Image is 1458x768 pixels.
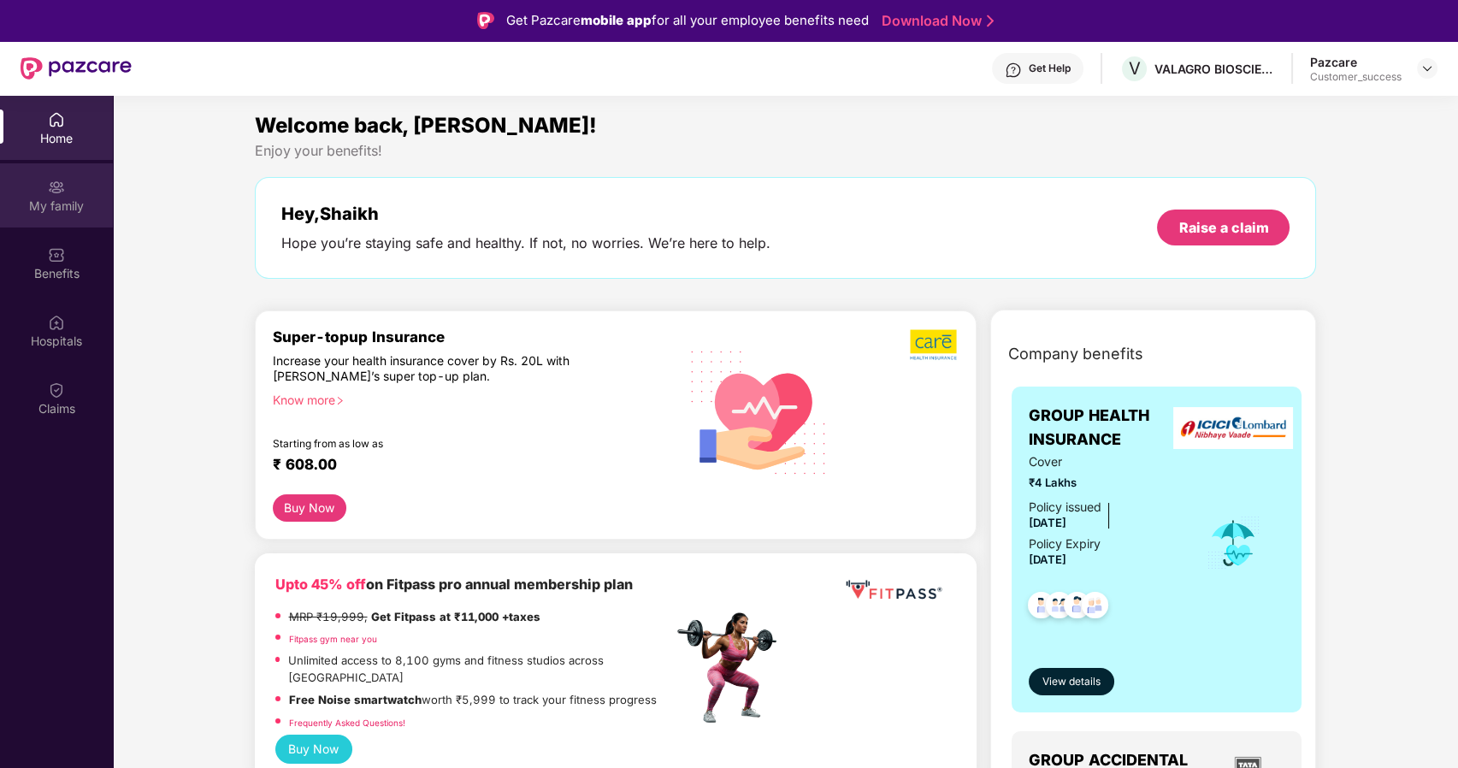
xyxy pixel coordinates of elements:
span: Company benefits [1008,342,1143,366]
img: svg+xml;base64,PHN2ZyB4bWxucz0iaHR0cDovL3d3dy53My5vcmcvMjAwMC9zdmciIHdpZHRoPSI0OC45NDMiIGhlaWdodD... [1056,587,1098,629]
img: svg+xml;base64,PHN2ZyBpZD0iSG9tZSIgeG1sbnM9Imh0dHA6Ly93d3cudzMub3JnLzIwMDAvc3ZnIiB3aWR0aD0iMjAiIG... [48,111,65,128]
div: Policy issued [1029,498,1101,517]
div: Hey, Shaikh [281,204,770,224]
div: Get Help [1029,62,1071,75]
img: svg+xml;base64,PHN2ZyBpZD0iSG9zcGl0YWxzIiB4bWxucz0iaHR0cDovL3d3dy53My5vcmcvMjAwMC9zdmciIHdpZHRoPS... [48,314,65,331]
img: svg+xml;base64,PHN2ZyBpZD0iQmVuZWZpdHMiIHhtbG5zPSJodHRwOi8vd3d3LnczLm9yZy8yMDAwL3N2ZyIgd2lkdGg9Ij... [48,246,65,263]
img: svg+xml;base64,PHN2ZyB3aWR0aD0iMjAiIGhlaWdodD0iMjAiIHZpZXdCb3g9IjAgMCAyMCAyMCIgZmlsbD0ibm9uZSIgeG... [48,179,65,196]
span: Welcome back, [PERSON_NAME]! [255,113,597,138]
img: Logo [477,12,494,29]
strong: mobile app [581,12,652,28]
img: svg+xml;base64,PHN2ZyBpZD0iRHJvcGRvd24tMzJ4MzIiIHhtbG5zPSJodHRwOi8vd3d3LnczLm9yZy8yMDAwL3N2ZyIgd2... [1420,62,1434,75]
a: Download Now [882,12,989,30]
span: right [335,396,345,405]
img: b5dec4f62d2307b9de63beb79f102df3.png [910,328,959,361]
button: View details [1029,668,1114,695]
img: Stroke [987,12,994,30]
div: ₹ 608.00 [273,456,656,476]
img: icon [1206,515,1261,571]
div: Know more [273,393,663,405]
img: svg+xml;base64,PHN2ZyB4bWxucz0iaHR0cDovL3d3dy53My5vcmcvMjAwMC9zdmciIHdpZHRoPSI0OC45NDMiIGhlaWdodD... [1074,587,1116,629]
img: svg+xml;base64,PHN2ZyB4bWxucz0iaHR0cDovL3d3dy53My5vcmcvMjAwMC9zdmciIHdpZHRoPSI0OC45NDMiIGhlaWdodD... [1020,587,1062,629]
div: Get Pazcare for all your employee benefits need [506,10,869,31]
img: fpp.png [672,608,792,728]
span: GROUP HEALTH INSURANCE [1029,404,1182,452]
div: Increase your health insurance cover by Rs. 20L with [PERSON_NAME]’s super top-up plan. [273,353,599,385]
img: svg+xml;base64,PHN2ZyB4bWxucz0iaHR0cDovL3d3dy53My5vcmcvMjAwMC9zdmciIHhtbG5zOnhsaW5rPSJodHRwOi8vd3... [677,328,841,494]
span: View details [1042,674,1101,690]
strong: Free Noise smartwatch [289,693,422,706]
button: Buy Now [275,735,353,764]
img: New Pazcare Logo [21,57,132,80]
img: svg+xml;base64,PHN2ZyBpZD0iQ2xhaW0iIHhtbG5zPSJodHRwOi8vd3d3LnczLm9yZy8yMDAwL3N2ZyIgd2lkdGg9IjIwIi... [48,381,65,399]
div: Pazcare [1310,54,1402,70]
img: svg+xml;base64,PHN2ZyBpZD0iSGVscC0zMngzMiIgeG1sbnM9Imh0dHA6Ly93d3cudzMub3JnLzIwMDAvc3ZnIiB3aWR0aD... [1005,62,1022,79]
div: Hope you’re staying safe and healthy. If not, no worries. We’re here to help. [281,234,770,252]
span: [DATE] [1029,552,1066,566]
p: Unlimited access to 8,100 gyms and fitness studios across [GEOGRAPHIC_DATA] [288,652,672,687]
div: Enjoy your benefits! [255,142,1317,160]
span: V [1129,58,1141,79]
p: worth ₹5,999 to track your fitness progress [289,691,657,709]
button: Buy Now [273,494,347,522]
div: Raise a claim [1178,218,1268,237]
img: insurerLogo [1173,407,1293,449]
a: Fitpass gym near you [289,634,377,644]
del: MRP ₹19,999, [289,610,368,623]
a: Frequently Asked Questions! [289,718,405,728]
div: VALAGRO BIOSCIENCES [1154,61,1274,77]
span: Cover [1029,452,1182,471]
b: Upto 45% off [275,576,366,593]
img: fppp.png [842,574,945,606]
div: Policy Expiry [1029,535,1101,553]
span: ₹4 Lakhs [1029,474,1182,492]
div: Starting from as low as [273,437,600,449]
div: Super-topup Insurance [273,328,673,346]
img: svg+xml;base64,PHN2ZyB4bWxucz0iaHR0cDovL3d3dy53My5vcmcvMjAwMC9zdmciIHdpZHRoPSI0OC45MTUiIGhlaWdodD... [1038,587,1080,629]
div: Customer_success [1310,70,1402,84]
span: [DATE] [1029,516,1066,529]
b: on Fitpass pro annual membership plan [275,576,633,593]
strong: Get Fitpass at ₹11,000 +taxes [371,610,540,623]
